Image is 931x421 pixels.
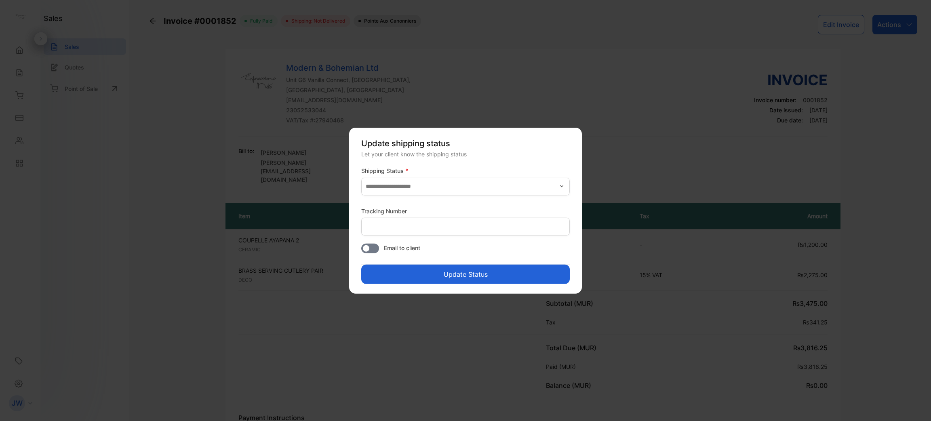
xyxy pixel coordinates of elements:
p: Update shipping status [361,137,570,149]
button: Update Status [361,264,570,284]
label: Shipping Status [361,166,570,175]
label: Tracking Number [361,206,407,215]
div: Let your client know the shipping status [361,150,570,158]
span: Email to client [384,243,420,252]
